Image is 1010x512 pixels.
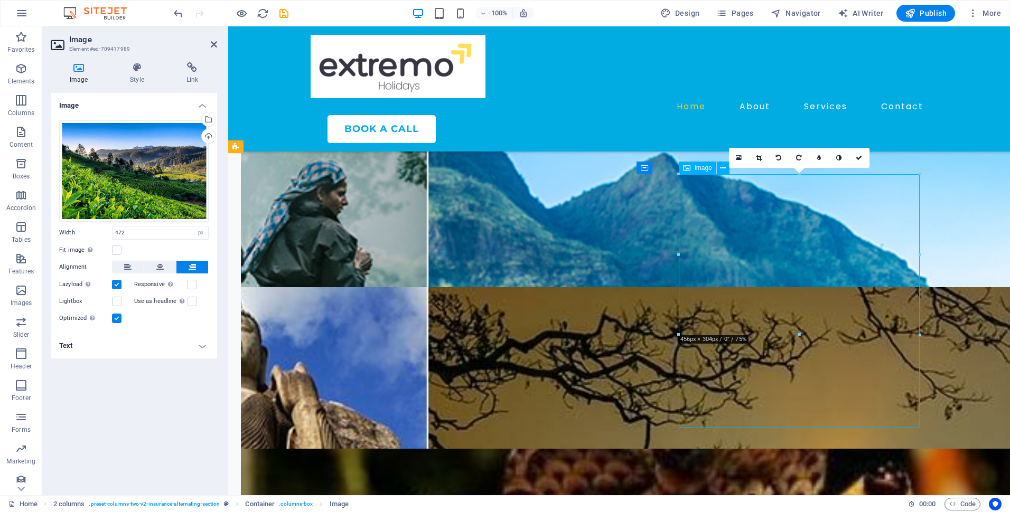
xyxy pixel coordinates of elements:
[964,5,1005,22] button: More
[905,8,947,18] span: Publish
[8,267,34,276] p: Features
[927,500,928,508] span: :
[69,35,217,44] h2: Image
[8,109,34,117] p: Columns
[12,425,31,434] p: Forms
[6,204,36,212] p: Accordion
[13,172,30,181] p: Boxes
[989,498,1002,510] button: Usercentrics
[59,295,112,308] label: Lightbox
[245,498,275,510] span: Click to select. Double-click to edit
[475,7,513,20] button: 100%
[69,44,196,54] h3: Element #ed-709417989
[660,8,700,18] span: Design
[59,120,209,222] div: istockphoto-626133314-612x612-e0sBJs7-LGJ7glqIRJCODw.jpg
[829,148,849,168] a: Greyscale
[134,278,187,291] label: Responsive
[59,278,112,291] label: Lazyload
[809,148,829,168] a: Blur
[789,148,809,168] a: Rotate right 90°
[695,165,712,171] span: Image
[716,8,753,18] span: Pages
[224,501,229,507] i: This element is a customizable preset
[656,5,704,22] div: Design (Ctrl+Alt+Y)
[11,299,32,307] p: Images
[51,62,111,84] h4: Image
[749,148,769,168] a: Crop mode
[8,498,38,510] a: Click to cancel selection. Double-click to open Pages
[12,394,31,402] p: Footer
[834,5,888,22] button: AI Writer
[656,5,704,22] button: Design
[7,45,34,54] p: Favorites
[256,7,269,20] button: reload
[491,7,508,20] h6: 100%
[51,93,217,112] h4: Image
[6,457,35,466] p: Marketing
[134,295,188,308] label: Use as headline
[771,8,821,18] span: Navigator
[167,62,217,84] h4: Link
[729,148,749,168] a: Select files from the file manager, stock photos, or upload file(s)
[59,230,112,235] label: Width
[769,148,789,168] a: Rotate left 90°
[172,7,184,20] i: Undo: Change image (Ctrl+Z)
[944,498,980,510] button: Code
[172,7,184,20] button: undo
[13,330,30,339] p: Slider
[896,5,955,22] button: Publish
[53,498,349,510] nav: breadcrumb
[12,235,31,244] p: Tables
[235,7,248,20] button: Click here to leave preview mode and continue editing
[89,498,220,510] span: . preset-columns-two-v2-insurance-alternating-section
[330,498,349,510] span: Click to select. Double-click to edit
[10,140,33,149] p: Content
[279,498,313,510] span: . columns-box
[919,498,936,510] span: 00 00
[61,7,140,20] img: Editor Logo
[59,261,112,273] label: Alignment
[949,498,976,510] span: Code
[59,244,112,257] label: Fit image
[8,77,35,86] p: Elements
[838,8,884,18] span: AI Writer
[51,333,217,358] h4: Text
[11,362,32,371] p: Header
[908,498,936,510] h6: Session time
[766,5,825,22] button: Navigator
[111,62,167,84] h4: Style
[519,8,528,18] i: On resize automatically adjust zoom level to fit chosen device.
[277,7,290,20] button: save
[278,7,290,20] i: Save (Ctrl+S)
[968,8,1001,18] span: More
[849,148,869,168] a: Confirm ( Ctrl ⏎ )
[712,5,757,22] button: Pages
[53,498,85,510] span: Click to select. Double-click to edit
[59,312,112,325] label: Optimized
